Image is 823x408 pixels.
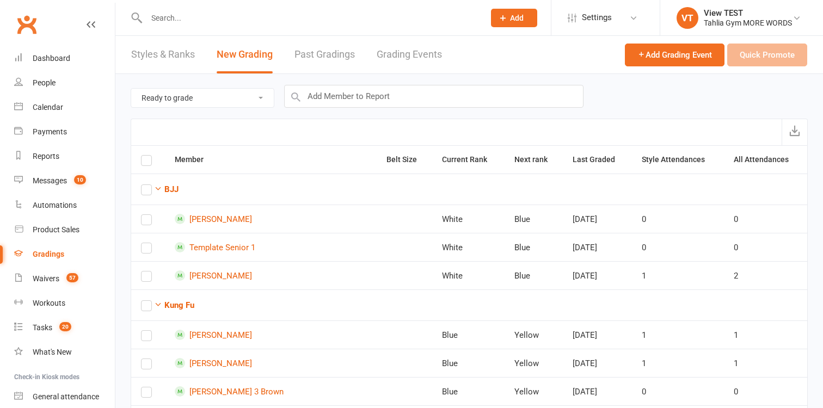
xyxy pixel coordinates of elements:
[582,5,612,30] span: Settings
[377,36,442,73] a: Grading Events
[14,316,115,340] a: Tasks 20
[175,330,366,340] a: [PERSON_NAME]
[14,218,115,242] a: Product Sales
[154,183,179,196] button: BJJ
[175,358,366,368] a: [PERSON_NAME]
[33,54,70,63] div: Dashboard
[33,201,77,209] div: Automations
[131,146,165,174] th: Select all
[14,267,115,291] a: Waivers 57
[677,7,698,29] div: VT
[33,152,59,160] div: Reports
[505,349,563,377] td: Yellow
[704,8,792,18] div: View TEST
[563,205,632,233] td: [DATE]
[14,242,115,267] a: Gradings
[175,214,366,224] a: [PERSON_NAME]
[165,146,376,174] th: Member
[563,233,632,261] td: [DATE]
[704,18,792,28] div: Tahlia Gym MORE WORDS
[33,225,79,234] div: Product Sales
[632,205,724,233] td: 0
[13,11,40,38] a: Clubworx
[33,103,63,112] div: Calendar
[33,392,99,401] div: General attendance
[563,377,632,405] td: [DATE]
[154,299,194,312] button: Kung Fu
[66,273,78,282] span: 57
[33,274,59,283] div: Waivers
[33,78,56,87] div: People
[175,270,366,281] a: [PERSON_NAME]
[33,250,64,258] div: Gradings
[505,261,563,289] td: Blue
[505,320,563,349] td: Yellow
[632,261,724,289] td: 1
[724,349,807,377] td: 1
[14,193,115,218] a: Automations
[14,71,115,95] a: People
[33,348,72,356] div: What's New
[164,300,194,310] strong: Kung Fu
[432,349,504,377] td: Blue
[632,377,724,405] td: 0
[432,205,504,233] td: White
[33,176,67,185] div: Messages
[432,261,504,289] td: White
[632,146,724,174] th: Style Attendances
[505,205,563,233] td: Blue
[637,50,712,60] span: Add Grading Event
[14,120,115,144] a: Payments
[724,233,807,261] td: 0
[432,233,504,261] td: White
[14,340,115,364] a: What's New
[14,291,115,316] a: Workouts
[14,46,115,71] a: Dashboard
[510,14,524,22] span: Add
[164,184,179,194] strong: BJJ
[505,146,563,174] th: Next rank
[143,10,477,26] input: Search...
[175,386,366,397] a: [PERSON_NAME] 3 Brown
[294,36,355,73] a: Past Gradings
[377,146,432,174] th: Belt Size
[14,169,115,193] a: Messages 10
[59,322,71,331] span: 20
[131,36,195,73] a: Styles & Ranks
[432,320,504,349] td: Blue
[505,377,563,405] td: Yellow
[74,175,86,184] span: 10
[33,127,67,136] div: Payments
[632,233,724,261] td: 0
[33,323,52,332] div: Tasks
[284,85,584,108] input: Add Member to Report
[724,146,807,174] th: All Attendances
[563,261,632,289] td: [DATE]
[724,261,807,289] td: 2
[175,242,366,252] a: Template Senior 1
[563,349,632,377] td: [DATE]
[217,36,273,73] a: New Grading
[724,205,807,233] td: 0
[33,299,65,307] div: Workouts
[14,95,115,120] a: Calendar
[432,146,504,174] th: Current Rank
[491,9,537,27] button: Add
[432,377,504,405] td: Blue
[632,320,724,349] td: 1
[14,144,115,169] a: Reports
[563,320,632,349] td: [DATE]
[563,146,632,174] th: Last Graded
[632,349,724,377] td: 1
[724,320,807,349] td: 1
[505,233,563,261] td: Blue
[724,377,807,405] td: 0
[625,44,724,66] button: Add Grading Event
